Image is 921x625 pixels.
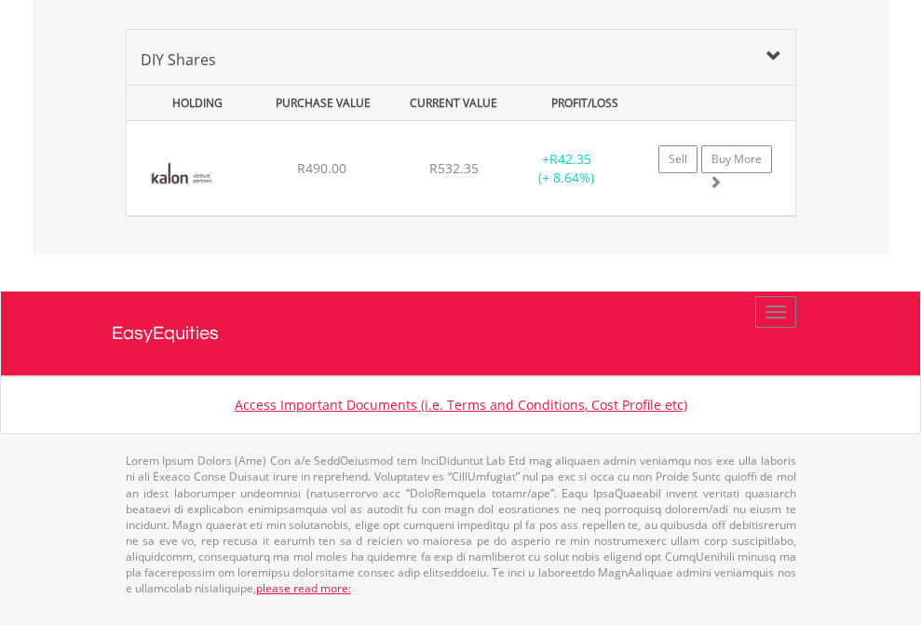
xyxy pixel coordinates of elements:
[112,292,810,375] a: EasyEquities
[508,150,625,187] div: + (+ 8.64%)
[136,144,230,211] img: EQU.ZA.KVPFII.png
[390,86,517,120] div: CURRENT VALUE
[549,150,591,168] span: R42.35
[129,86,255,120] div: HOLDING
[429,159,479,177] span: R532.35
[235,396,687,414] a: Access Important Documents (i.e. Terms and Conditions, Cost Profile etc)
[701,145,772,173] a: Buy More
[521,86,648,120] div: PROFIT/LOSS
[658,145,698,173] a: Sell
[297,159,346,177] span: R490.00
[260,86,386,120] div: PURCHASE VALUE
[141,49,216,70] span: DIY Shares
[256,580,351,596] a: please read more:
[126,453,796,596] p: Lorem Ipsum Dolors (Ame) Con a/e SeddOeiusmod tem InciDiduntut Lab Etd mag aliquaen admin veniamq...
